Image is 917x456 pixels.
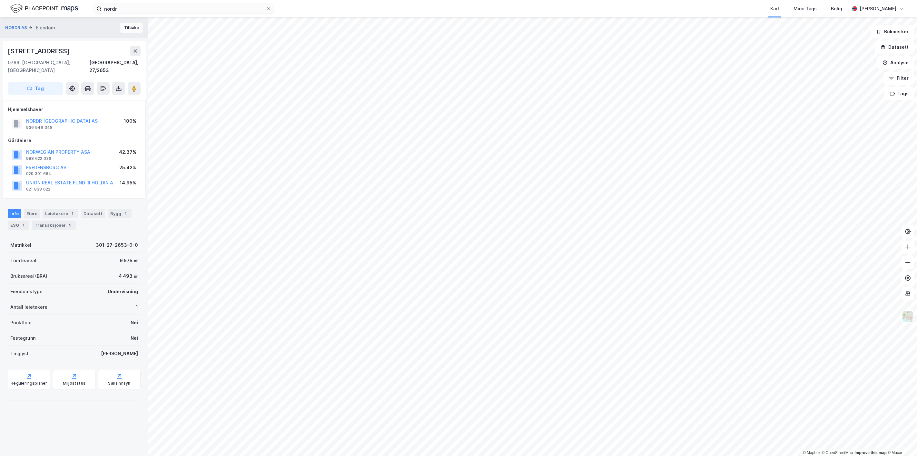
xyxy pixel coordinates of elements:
div: 821 838 622 [26,187,50,192]
div: 9 575 ㎡ [120,257,138,264]
div: Eiendomstype [10,288,43,295]
div: Bygg [108,209,132,218]
div: Tomteareal [10,257,36,264]
div: Saksinnsyn [108,381,131,386]
div: Antall leietakere [10,303,47,311]
div: Transaksjoner [32,221,76,230]
div: 100% [124,117,136,125]
div: 1 [123,210,129,217]
div: Hjemmelshaver [8,106,140,113]
div: 1 [136,303,138,311]
div: ESG [8,221,29,230]
img: Z [902,311,914,323]
div: Eiendom [36,24,55,32]
a: OpenStreetMap [822,451,853,455]
div: Reguleringsplaner [11,381,47,386]
input: Søk på adresse, matrikkel, gårdeiere, leietakere eller personer [102,4,266,14]
a: Mapbox [803,451,821,455]
div: 1 [20,222,27,228]
div: Nei [131,319,138,326]
div: Undervisning [108,288,138,295]
div: Tinglyst [10,350,29,358]
button: Analyse [877,56,914,69]
div: [PERSON_NAME] [860,5,896,13]
div: Miljøstatus [63,381,85,386]
div: [GEOGRAPHIC_DATA], 27/2653 [89,59,141,74]
div: [STREET_ADDRESS] [8,46,71,56]
div: Leietakere [43,209,78,218]
div: Matrikkel [10,241,31,249]
div: Mine Tags [794,5,817,13]
button: Filter [883,72,914,85]
button: Datasett [875,41,914,54]
button: Tag [8,82,63,95]
div: Bolig [831,5,842,13]
a: Improve this map [855,451,887,455]
div: Bruksareal (BRA) [10,272,47,280]
button: Bokmerker [871,25,914,38]
div: 936 946 348 [26,125,53,130]
div: Punktleie [10,319,32,326]
div: 1 [69,210,76,217]
div: 4 493 ㎡ [119,272,138,280]
button: Tilbake [120,23,143,33]
img: logo.f888ab2527a4732fd821a326f86c7f29.svg [10,3,78,14]
div: Datasett [81,209,105,218]
div: 0766, [GEOGRAPHIC_DATA], [GEOGRAPHIC_DATA] [8,59,89,74]
iframe: Chat Widget [885,425,917,456]
button: Tags [884,87,914,100]
div: Nei [131,334,138,342]
div: Kart [770,5,779,13]
div: 988 622 036 [26,156,51,161]
div: 42.37% [119,148,136,156]
div: Eiere [24,209,40,218]
div: 25.42% [119,164,136,171]
div: [PERSON_NAME] [101,350,138,358]
button: NORDR AS [5,25,28,31]
div: Festegrunn [10,334,35,342]
div: 9 [67,222,74,228]
div: 301-27-2653-0-0 [96,241,138,249]
div: Gårdeiere [8,137,140,144]
div: Info [8,209,21,218]
div: 929 301 684 [26,171,51,176]
div: 14.95% [120,179,136,187]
